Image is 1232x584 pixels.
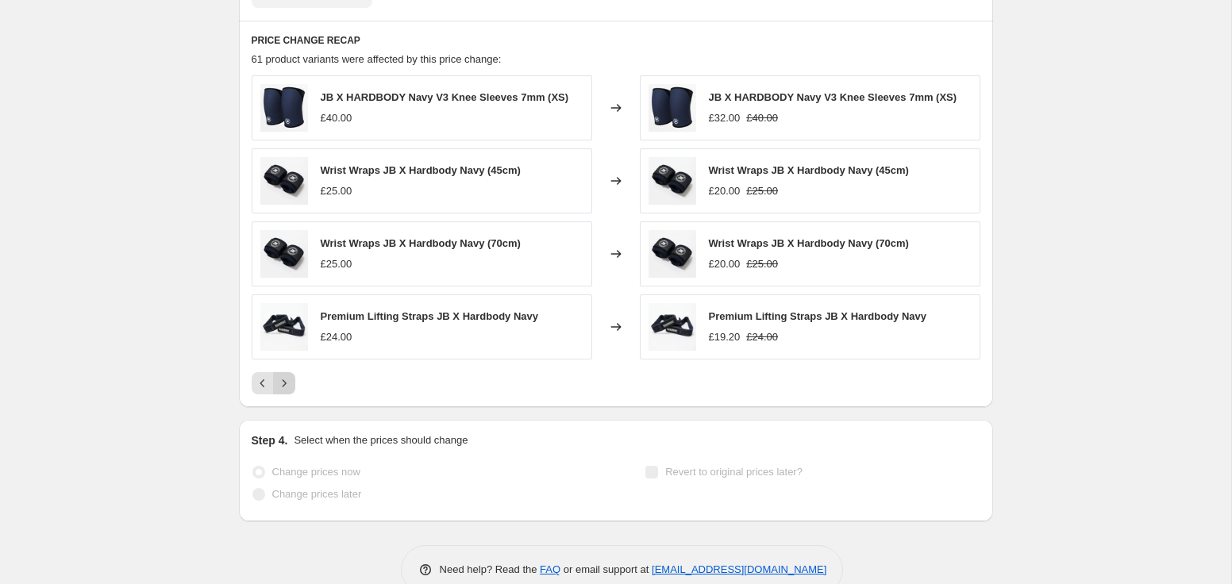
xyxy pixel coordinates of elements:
[321,183,352,199] div: £25.00
[273,372,295,394] button: Next
[321,329,352,345] div: £24.00
[709,310,927,322] span: Premium Lifting Straps JB X Hardbody Navy
[321,310,539,322] span: Premium Lifting Straps JB X Hardbody Navy
[652,563,826,575] a: [EMAIL_ADDRESS][DOMAIN_NAME]
[649,84,696,132] img: Navy-Knee-Sleeve-1_80x.jpg
[294,432,468,448] p: Select when the prices should change
[746,256,778,272] strike: £25.00
[252,372,274,394] button: Previous
[252,432,288,448] h2: Step 4.
[321,110,352,126] div: £40.00
[709,237,909,249] span: Wrist Wraps JB X Hardbody Navy (70cm)
[252,34,980,47] h6: PRICE CHANGE RECAP
[260,157,308,205] img: fddfbd_80x.gif
[272,488,362,500] span: Change prices later
[709,110,741,126] div: £32.00
[709,256,741,272] div: £20.00
[440,563,541,575] span: Need help? Read the
[252,372,295,394] nav: Pagination
[321,91,569,103] span: JB X HARDBODY Navy V3 Knee Sleeves 7mm (XS)
[260,84,308,132] img: Navy-Knee-Sleeve-1_80x.jpg
[649,230,696,278] img: fddfbd_80x.gif
[252,53,502,65] span: 61 product variants were affected by this price change:
[665,466,803,478] span: Revert to original prices later?
[540,563,560,575] a: FAQ
[649,157,696,205] img: fddfbd_80x.gif
[321,164,521,176] span: Wrist Wraps JB X Hardbody Navy (45cm)
[321,237,521,249] span: Wrist Wraps JB X Hardbody Navy (70cm)
[746,110,778,126] strike: £40.00
[560,563,652,575] span: or email support at
[709,329,741,345] div: £19.20
[321,256,352,272] div: £25.00
[709,91,957,103] span: JB X HARDBODY Navy V3 Knee Sleeves 7mm (XS)
[272,466,360,478] span: Change prices now
[746,183,778,199] strike: £25.00
[260,230,308,278] img: fddfbd_80x.gif
[260,303,308,351] img: fdscs_80x.gif
[746,329,778,345] strike: £24.00
[649,303,696,351] img: fdscs_80x.gif
[709,183,741,199] div: £20.00
[709,164,909,176] span: Wrist Wraps JB X Hardbody Navy (45cm)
